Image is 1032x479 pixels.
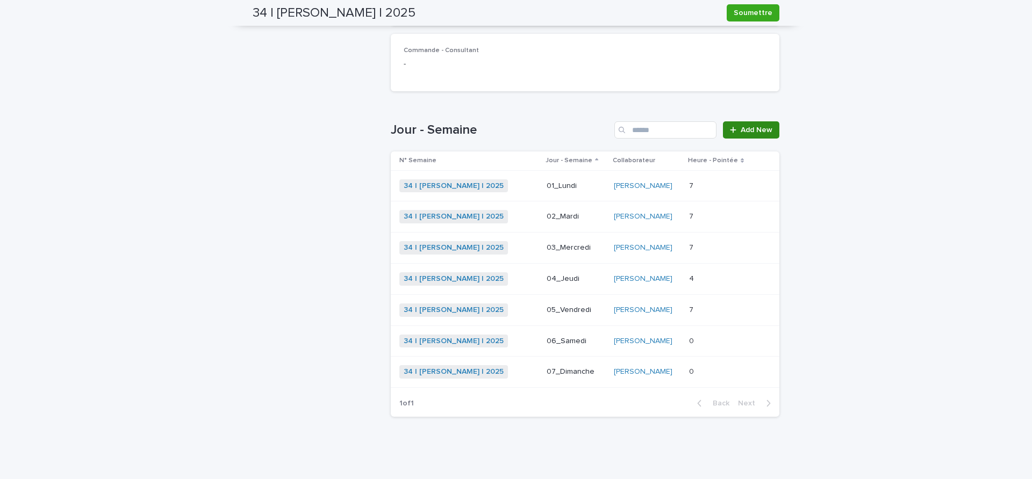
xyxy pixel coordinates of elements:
a: [PERSON_NAME] [614,182,672,191]
a: [PERSON_NAME] [614,243,672,252]
a: [PERSON_NAME] [614,306,672,315]
a: Add New [723,121,779,139]
p: Collaborateur [613,155,655,166]
p: 06_Samedi [547,337,605,346]
h1: Jour - Semaine [391,122,610,138]
tr: 34 | [PERSON_NAME] | 2025 03_Mercredi[PERSON_NAME] 77 [391,233,779,264]
p: 7 [689,241,696,252]
a: [PERSON_NAME] [614,274,672,284]
a: 34 | [PERSON_NAME] | 2025 [404,212,504,221]
tr: 34 | [PERSON_NAME] | 2025 06_Samedi[PERSON_NAME] 00 [391,325,779,357]
span: Add New [741,126,772,134]
p: 4 [689,272,696,284]
h2: 34 | [PERSON_NAME] | 2025 [253,5,415,21]
p: Jour - Semaine [546,155,592,166]
span: Next [738,400,762,407]
p: 1 of 1 [391,390,422,417]
a: 34 | [PERSON_NAME] | 2025 [404,306,504,315]
a: 34 | [PERSON_NAME] | 2025 [404,274,504,284]
p: 02_Mardi [547,212,605,221]
a: 34 | [PERSON_NAME] | 2025 [404,243,504,252]
button: Back [689,398,734,408]
span: Soumettre [734,8,772,18]
p: N° Semaine [399,155,436,166]
tr: 34 | [PERSON_NAME] | 2025 01_Lundi[PERSON_NAME] 77 [391,170,779,201]
button: Next [734,398,779,408]
a: 34 | [PERSON_NAME] | 2025 [404,337,504,346]
a: [PERSON_NAME] [614,337,672,346]
a: [PERSON_NAME] [614,212,672,221]
span: Back [706,400,729,407]
p: 0 [689,365,696,376]
span: Commande - Consultant [404,47,479,54]
p: 04_Jeudi [547,274,605,284]
a: 34 | [PERSON_NAME] | 2025 [404,367,504,376]
tr: 34 | [PERSON_NAME] | 2025 02_Mardi[PERSON_NAME] 77 [391,201,779,233]
p: 7 [689,179,696,191]
tr: 34 | [PERSON_NAME] | 2025 07_Dimanche[PERSON_NAME] 00 [391,357,779,388]
a: [PERSON_NAME] [614,367,672,376]
p: 7 [689,210,696,221]
p: 0 [689,335,696,346]
p: 03_Mercredi [547,243,605,252]
button: Soumettre [727,4,779,21]
p: 07_Dimanche [547,367,605,376]
input: Search [614,121,716,139]
p: 05_Vendredi [547,306,605,315]
p: Heure - Pointée [688,155,738,166]
p: 01_Lundi [547,182,605,191]
p: - [404,59,766,70]
tr: 34 | [PERSON_NAME] | 2025 04_Jeudi[PERSON_NAME] 44 [391,263,779,294]
a: 34 | [PERSON_NAME] | 2025 [404,182,504,191]
tr: 34 | [PERSON_NAME] | 2025 05_Vendredi[PERSON_NAME] 77 [391,294,779,325]
p: 7 [689,303,696,315]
